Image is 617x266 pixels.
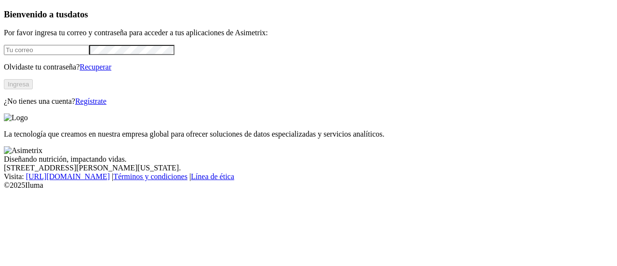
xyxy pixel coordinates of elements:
[75,97,107,105] a: Regístrate
[4,181,613,190] div: © 2025 Iluma
[4,146,42,155] img: Asimetrix
[113,172,188,181] a: Términos y condiciones
[4,97,613,106] p: ¿No tienes una cuenta?
[4,9,613,20] h3: Bienvenido a tus
[26,172,110,181] a: [URL][DOMAIN_NAME]
[67,9,88,19] span: datos
[191,172,234,181] a: Línea de ética
[4,63,613,71] p: Olvidaste tu contraseña?
[4,28,613,37] p: Por favor ingresa tu correo y contraseña para acceder a tus aplicaciones de Asimetrix:
[4,130,613,139] p: La tecnología que creamos en nuestra empresa global para ofrecer soluciones de datos especializad...
[4,164,613,172] div: [STREET_ADDRESS][PERSON_NAME][US_STATE].
[80,63,111,71] a: Recuperar
[4,155,613,164] div: Diseñando nutrición, impactando vidas.
[4,45,89,55] input: Tu correo
[4,172,613,181] div: Visita : | |
[4,113,28,122] img: Logo
[4,79,33,89] button: Ingresa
